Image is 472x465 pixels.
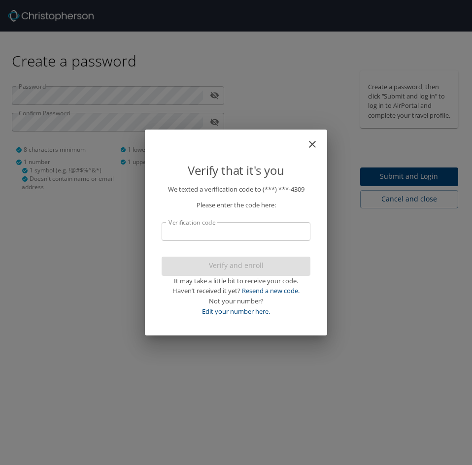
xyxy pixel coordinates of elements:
a: Edit your number here. [202,307,270,316]
div: It may take a little bit to receive your code. [162,276,310,286]
p: Please enter the code here: [162,200,310,210]
div: Haven’t received it yet? [162,286,310,296]
button: close [311,133,323,145]
p: We texted a verification code to (***) ***- 4309 [162,184,310,195]
p: Verify that it's you [162,161,310,180]
a: Resend a new code. [242,286,300,295]
div: Not your number? [162,296,310,306]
